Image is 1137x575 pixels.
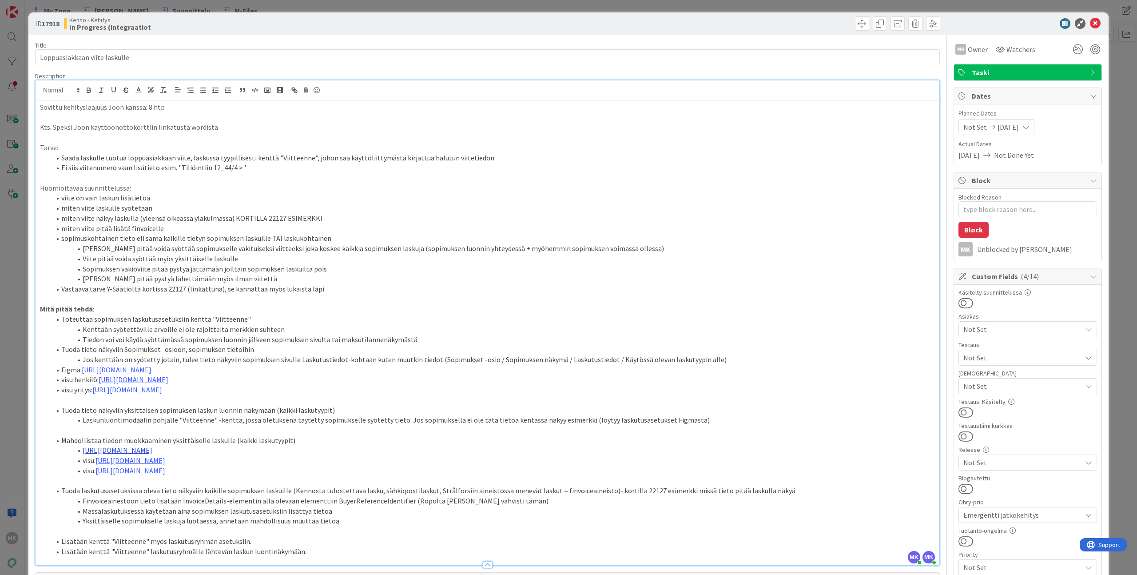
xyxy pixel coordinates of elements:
span: Not Set [963,457,1081,468]
div: Ohry-prio [958,499,1097,505]
li: visu: [51,455,935,466]
li: Ei siis viitenumero vaan lisätieto esim. "Tiliöintiin 12_44/4 >" [51,163,935,173]
span: Not Set [963,122,987,132]
span: ( 4/14 ) [1021,272,1039,281]
li: sopimuskohtainen tieto eli sama kaikille tietyn sopimuksen laskuille TAI laskukohtainen [51,233,935,244]
div: MK [955,44,966,55]
li: Jos kenttään on syötetty jotain, tulee tieto näkyviin sopimuksen sivulle Laskutustiedot-kohtaan k... [51,355,935,365]
a: [URL][DOMAIN_NAME] [92,385,162,394]
li: [PERSON_NAME] pitää pystyä lähettämään myös ilman viitettä [51,274,935,284]
span: Planned Dates [958,109,1097,118]
b: 17918 [42,19,60,28]
p: Huomioitavaa suunnittelussa: [40,183,935,193]
div: Release [958,447,1097,453]
span: Watchers [1006,44,1035,55]
li: Toteuttaa sopimuksen laskutusasetuksiin kenttä "Viitteenne" [51,314,935,324]
div: MK [958,242,973,256]
li: Saada laskulle tuotua loppuasiakkaan viite, laskussa tyypillisesti kenttä "Viitteenne", johon saa... [51,153,935,163]
span: Not Set [963,352,1081,363]
li: Laskunluontimodaalin pohjalle "Viitteenne" -kenttä, jossa oletuksena täytetty sopimukselle syötet... [51,415,935,425]
div: Testaus: Käsitelty [958,399,1097,405]
span: Not Set [963,324,1081,335]
li: Lisätään kenttä "Viitteenne" myös laskutusryhmän asetuksiin. [51,536,935,547]
button: Block [958,222,989,238]
span: Emergentti jatkokehitys [963,509,1077,521]
a: [URL][DOMAIN_NAME] [95,456,165,465]
span: [DATE] [998,122,1019,132]
li: [PERSON_NAME] pitää voida syöttää sopimukselle vakituiseksi viitteeksi joka koskee kaikkia sopimu... [51,244,935,254]
li: Finvoiceainestoon tieto lisätään InvoiceDetails-elementin alla olevaan elementtiin BuyerReference... [51,496,935,506]
span: MK [922,551,935,563]
li: Yksittäiselle sopimukselle laskuja luotaessa, annetaan mahdollisuus muuttaa tietoa [51,516,935,526]
li: viite on vain laskun lisätietoa [51,193,935,203]
li: Figma: [51,365,935,375]
span: Not Set [963,561,1077,574]
span: Dates [972,91,1085,101]
p: Sovittu kehityslaajuus Joon kanssa: 8 htp [40,102,935,112]
input: type card name here... [35,49,940,65]
li: miten viite näkyy laskulla (yleensä oikeassa yläkulmassa) KORTILLA 22127 ESIMERKKI [51,213,935,224]
li: Mahdollistaa tiedon muokkaaminen yksittäiselle laskulle (kaikki laskutyypit) [51,435,935,446]
span: Kenno - Kehitys [69,16,151,24]
p: Tarve: [40,143,935,153]
div: [DEMOGRAPHIC_DATA] [958,370,1097,376]
span: Block [972,175,1085,186]
li: visu: [51,466,935,476]
p: : [40,304,935,314]
li: miten viite pitää lisätä finvoicelle [51,224,935,234]
div: Tuotanto-ongelma [958,527,1097,534]
span: Actual Dates [958,140,1097,149]
li: visu yritys: [51,385,935,395]
span: MK [908,551,920,563]
span: Owner [968,44,988,55]
span: Not Set [963,381,1081,391]
li: Tiedon voi voi käydä syöttämässä sopimuksen luonnin jälkeen sopimuksen sivulta tai maksutilannenä... [51,335,935,345]
span: [DATE] [958,150,980,160]
div: Testaustiimi kurkkaa [958,423,1097,429]
span: Not Done Yet [994,150,1034,160]
li: Viite pitää voida syöttää myös yksittäiselle laskulle [51,254,935,264]
span: Description [35,72,66,80]
label: Blocked Reason [958,193,1002,201]
label: Title [35,41,47,49]
div: Blogautettu [958,475,1097,481]
div: Priority [958,551,1097,558]
span: Taski [972,67,1085,78]
a: [URL][DOMAIN_NAME] [95,466,165,475]
li: Tuoda tieto näkyviin Sopimukset -osioon, sopimuksen tietoihin [51,344,935,355]
li: visu henkilö: [51,375,935,385]
a: [URL][DOMAIN_NAME] [82,365,151,374]
li: Massalaskutuksessa käytetään aina sopimuksen laskutusasetuksiin lisättyä tietoa [51,506,935,516]
b: In Progress (integraatiot [69,24,151,31]
span: ID [35,18,60,29]
strong: Mitä pitää tehdä [40,304,93,313]
a: [URL][DOMAIN_NAME] [99,375,168,384]
li: Vastaava tarve Y-Säätiöltä kortissa 22127 (linkattuna), se kannattaa myös lukaista läpi [51,284,935,294]
li: Tuoda tieto näkyviin yksittäisen sopimuksen laskun luonnin näkymään (kaikki laskutyypit) [51,405,935,415]
li: Lisätään kenttä "Viitteenne" laskutusryhmälle lähtevän laskun luontinäkymään. [51,547,935,557]
div: Testaus [958,342,1097,348]
div: Asiakas [958,313,1097,319]
li: Kenttään syötettäville arvoille ei ole rajoitteita merkkien suhteen [51,324,935,335]
div: Unblocked by [PERSON_NAME] [977,245,1097,253]
span: Custom Fields [972,271,1085,282]
div: Käsitelty suunnittelussa [958,289,1097,295]
li: Sopimuksen vakioviite pitää pystyä jättämään joiltain sopimuksen laskuilta pois [51,264,935,274]
p: Kts. Speksi Joon käyttöönottokorttiin linkatusta wordista [40,122,935,132]
li: miten viite laskulle syötetään [51,203,935,213]
a: [URL][DOMAIN_NAME] [83,446,152,455]
span: Support [19,1,40,12]
li: Tuoda laskutusasetuksissa oleva tieto näkyviin kaikille sopimuksen laskuille (Kennosta tulostetta... [51,486,935,496]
